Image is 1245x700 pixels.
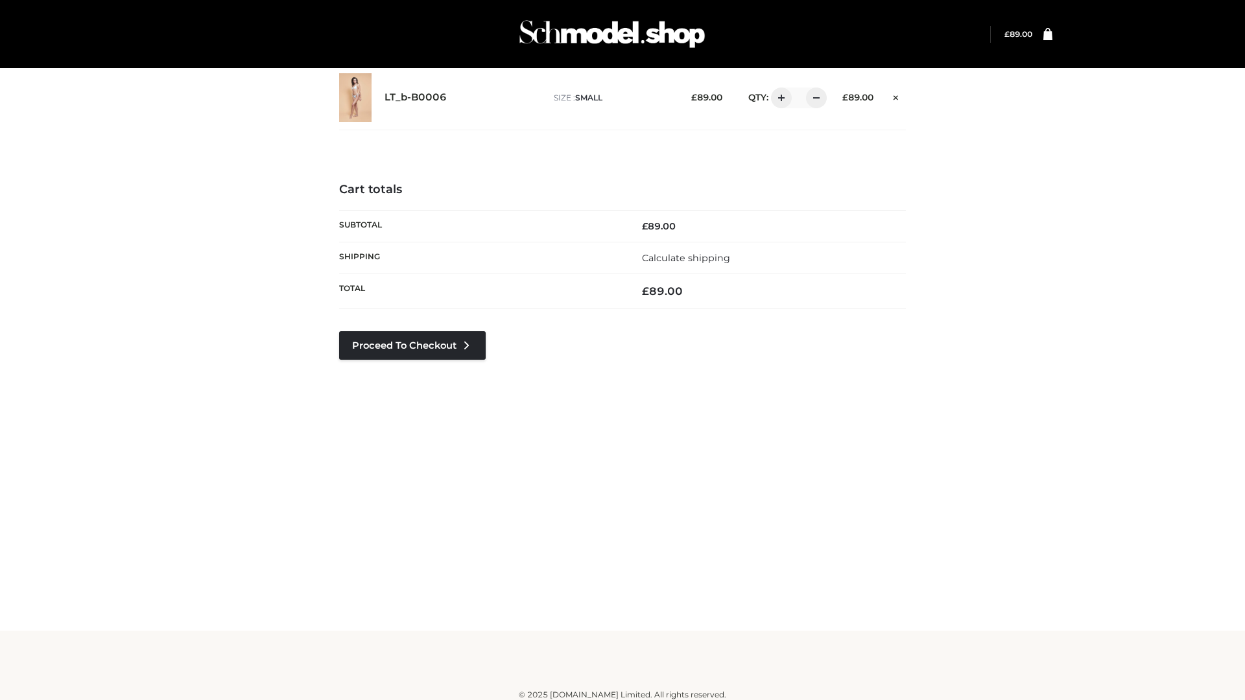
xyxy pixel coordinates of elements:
a: Calculate shipping [642,252,730,264]
th: Subtotal [339,210,622,242]
a: £89.00 [1004,29,1032,39]
span: £ [842,92,848,102]
bdi: 89.00 [642,285,683,297]
h4: Cart totals [339,183,906,197]
a: LT_b-B0006 [385,91,447,104]
bdi: 89.00 [1004,29,1032,39]
span: £ [642,285,649,297]
a: Remove this item [886,87,906,104]
div: QTY: [735,87,822,108]
p: size : [554,92,671,104]
th: Shipping [339,242,622,274]
th: Total [339,274,622,309]
a: Proceed to Checkout [339,331,486,360]
span: £ [642,220,648,232]
span: £ [691,92,697,102]
bdi: 89.00 [642,220,676,232]
img: Schmodel Admin 964 [515,8,709,60]
span: £ [1004,29,1010,39]
bdi: 89.00 [842,92,873,102]
bdi: 89.00 [691,92,722,102]
span: SMALL [575,93,602,102]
